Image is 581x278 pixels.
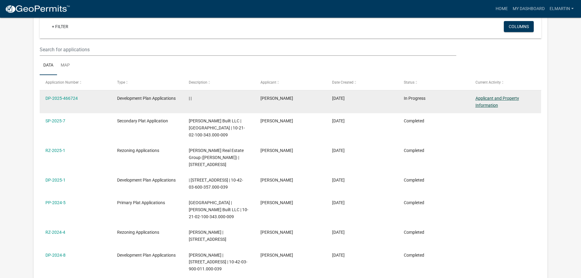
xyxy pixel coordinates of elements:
span: Denton Floyd Real Estate Group (Jared Talley) | 3010 GOTTBRATH WAY JEFFERSONVILLE IN 47130 [189,148,244,167]
span: Completed [404,148,424,153]
datatable-header-cell: Application Number [40,75,111,90]
span: 02/22/2024 [332,230,345,235]
span: Primary Plat Applications [117,200,165,205]
datatable-header-cell: Applicant [255,75,326,90]
a: SP-2025-7 [45,118,65,123]
a: Data [40,56,57,75]
span: 08/20/2025 [332,96,345,101]
span: 02/21/2024 [332,253,345,258]
span: Current Activity [475,80,501,85]
span: Evalyn Martin [260,118,293,123]
datatable-header-cell: Date Created [326,75,398,90]
a: Home [493,3,510,15]
span: | | [189,96,192,101]
datatable-header-cell: Type [111,75,183,90]
span: Date Created [332,80,353,85]
span: Status [404,80,414,85]
span: Applicant [260,80,276,85]
span: Evalyn Martin [260,200,293,205]
a: + Filter [47,21,73,32]
a: DP-2025-466724 [45,96,78,101]
datatable-header-cell: Description [183,75,255,90]
span: Development Plan Applications [117,96,176,101]
span: David Popp | 501 INTERNATIONAL DRIVE | 10-42-03-900-011.000-039 [189,253,247,272]
a: RZ-2025-1 [45,148,65,153]
a: Map [57,56,74,75]
a: elmartin [547,3,576,15]
span: Completed [404,118,424,123]
span: 03/27/2024 [332,200,345,205]
span: | 3020-3060 GOTTBRATH WAY | 10-42-03-600-357.000-039 [189,178,243,190]
datatable-header-cell: Current Activity [469,75,541,90]
button: Columns [504,21,534,32]
a: My Dashboard [510,3,547,15]
span: Evalyn Martin [260,230,293,235]
span: 12/24/2024 [332,178,345,182]
span: In Progress [404,96,425,101]
span: Completed [404,253,424,258]
span: Development Plan Applications [117,178,176,182]
span: Evalyn Martin [260,253,293,258]
span: Rezoning Applications [117,148,159,153]
span: Completed [404,230,424,235]
span: Evalyn Martin [260,96,293,101]
span: Application Number [45,80,79,85]
span: Holmans Lane Plat | Berry Built LLC | 10-21-02-100-343.000-009 [189,200,248,219]
span: 04/22/2025 [332,118,345,123]
a: DP-2024-8 [45,253,66,258]
a: DP-2025-1 [45,178,66,182]
a: Applicant and Property Information [475,96,519,108]
span: Type [117,80,125,85]
span: Completed [404,178,424,182]
span: Barry Built LLC | Holmans Lane Plat | 10-21-02-100-343.000-009 [189,118,245,137]
span: Development Plan Applications [117,253,176,258]
input: Search for applications [40,43,456,56]
span: Evalyn Martin [260,178,293,182]
span: Evalyn Martin [260,148,293,153]
span: Description [189,80,207,85]
span: Secondary Plat Application [117,118,168,123]
span: Completed [404,200,424,205]
datatable-header-cell: Status [398,75,469,90]
a: PP-2024-5 [45,200,66,205]
span: Mike Bary | 3305 Holmans Lane, Jeffersonville, IN 47130 [189,230,226,242]
span: 01/15/2025 [332,148,345,153]
span: Rezoning Applications [117,230,159,235]
a: RZ-2024-4 [45,230,65,235]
